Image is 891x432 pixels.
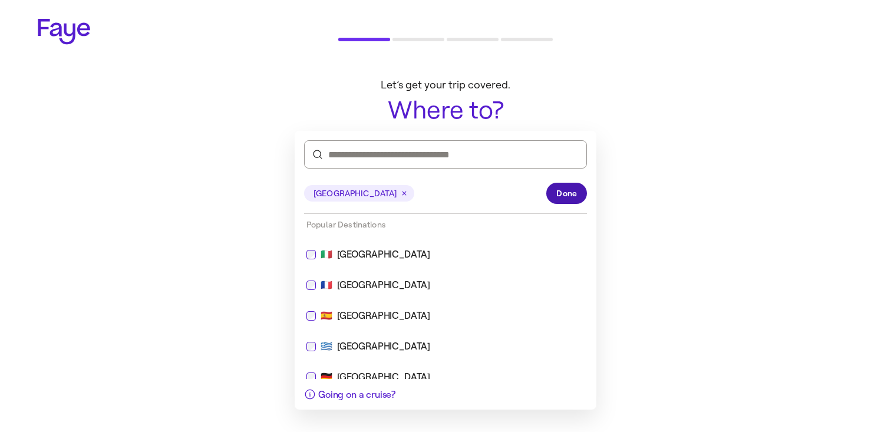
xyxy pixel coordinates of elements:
h1: Where to? [297,97,594,124]
div: [GEOGRAPHIC_DATA] [337,370,430,384]
div: 🇩🇪 [306,370,585,384]
div: [GEOGRAPHIC_DATA] [337,309,430,323]
button: Done [546,183,587,204]
div: Popular Destinations [295,214,596,236]
span: [GEOGRAPHIC_DATA] [313,187,397,200]
div: 🇬🇷 [306,339,585,354]
div: [GEOGRAPHIC_DATA] [337,339,430,354]
div: 🇫🇷 [306,278,585,292]
button: Going on a cruise? [295,379,405,410]
p: Let’s get your trip covered. [297,79,594,92]
span: Done [556,187,577,200]
div: [GEOGRAPHIC_DATA] [337,248,430,262]
div: [GEOGRAPHIC_DATA] [337,278,430,292]
div: 🇮🇹 [306,248,585,262]
span: Going on a cruise? [318,389,395,400]
div: 🇪🇸 [306,309,585,323]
